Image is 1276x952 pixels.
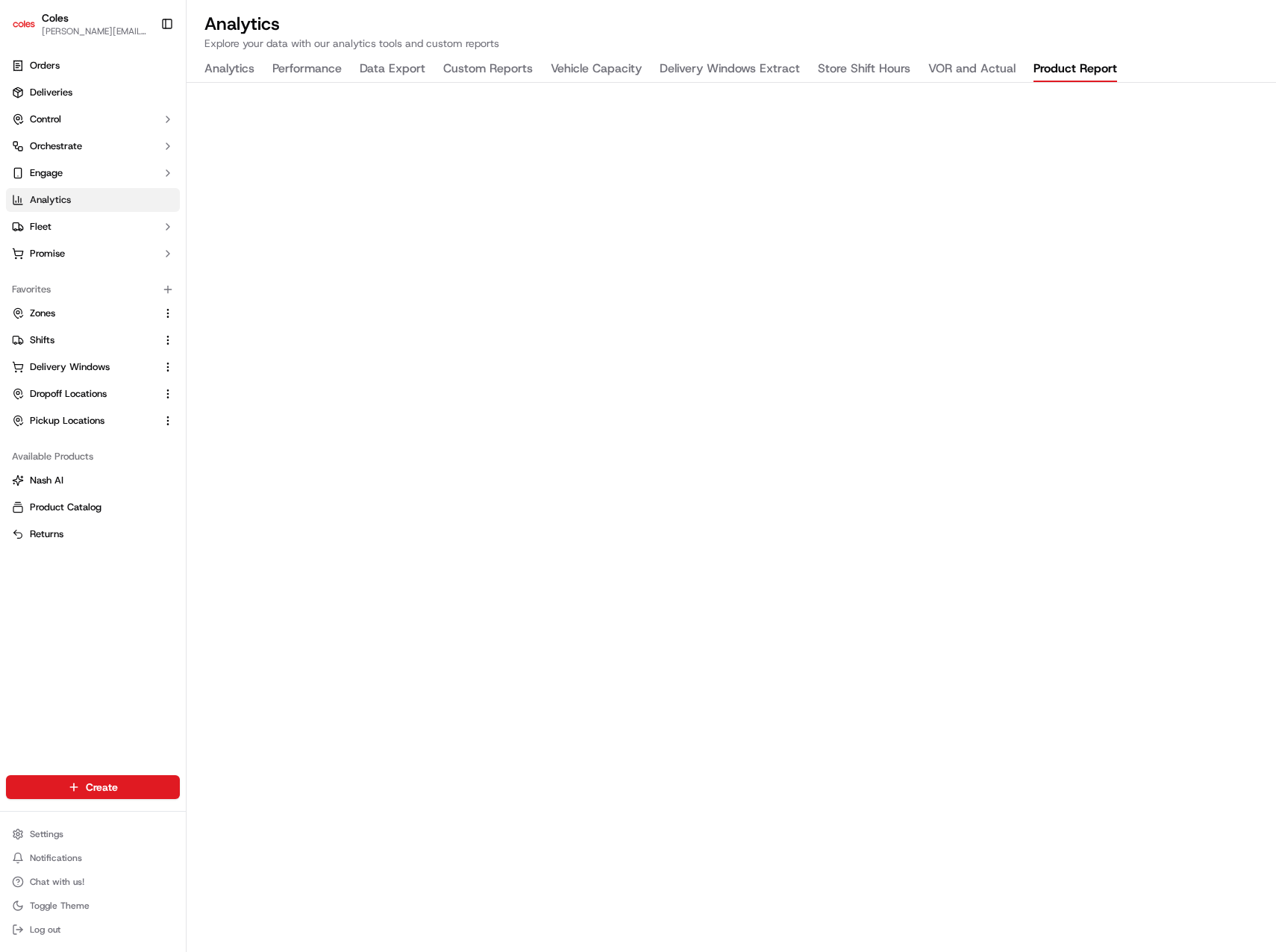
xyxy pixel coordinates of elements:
[30,140,82,153] span: Orchestrate
[12,387,156,401] a: Dropoff Locations
[6,81,180,104] a: Deliveries
[6,409,180,433] button: Pickup Locations
[6,6,154,42] button: ColesColes[PERSON_NAME][EMAIL_ADDRESS][PERSON_NAME][PERSON_NAME][DOMAIN_NAME]
[30,828,63,840] span: Settings
[30,387,107,401] span: Dropoff Locations
[86,780,118,795] span: Create
[204,57,254,82] button: Analytics
[6,848,180,868] button: Notifications
[204,36,1258,51] p: Explore your data with our analytics tools and custom reports
[6,328,180,352] button: Shifts
[30,474,63,487] span: Nash AI
[6,278,180,301] div: Favorites
[360,57,425,82] button: Data Export
[660,57,800,82] button: Delivery Windows Extract
[30,220,51,234] span: Fleet
[30,527,63,541] span: Returns
[6,242,180,266] button: Promise
[6,54,180,78] a: Orders
[42,25,148,37] button: [PERSON_NAME][EMAIL_ADDRESS][PERSON_NAME][PERSON_NAME][DOMAIN_NAME]
[6,161,180,185] button: Engage
[6,301,180,325] button: Zones
[12,414,156,428] a: Pickup Locations
[12,474,174,487] a: Nash AI
[12,333,156,347] a: Shifts
[30,360,110,374] span: Delivery Windows
[6,469,180,492] button: Nash AI
[30,193,71,207] span: Analytics
[6,445,180,469] div: Available Products
[30,333,54,347] span: Shifts
[6,871,180,892] button: Chat with us!
[6,382,180,406] button: Dropoff Locations
[12,527,174,541] a: Returns
[12,501,174,514] a: Product Catalog
[818,57,910,82] button: Store Shift Hours
[30,924,60,936] span: Log out
[187,83,1276,952] iframe: Product Report
[12,360,156,374] a: Delivery Windows
[6,188,180,212] a: Analytics
[443,57,533,82] button: Custom Reports
[30,247,65,260] span: Promise
[6,495,180,519] button: Product Catalog
[6,824,180,845] button: Settings
[30,414,104,428] span: Pickup Locations
[204,12,1258,36] h2: Analytics
[12,307,156,320] a: Zones
[30,501,101,514] span: Product Catalog
[30,876,84,888] span: Chat with us!
[6,215,180,239] button: Fleet
[6,134,180,158] button: Orchestrate
[30,59,60,72] span: Orders
[6,775,180,799] button: Create
[928,57,1016,82] button: VOR and Actual
[1033,57,1117,82] button: Product Report
[30,166,63,180] span: Engage
[6,522,180,546] button: Returns
[12,12,36,36] img: Coles
[6,919,180,940] button: Log out
[30,307,55,320] span: Zones
[30,113,61,126] span: Control
[6,355,180,379] button: Delivery Windows
[42,10,69,25] button: Coles
[6,895,180,916] button: Toggle Theme
[551,57,642,82] button: Vehicle Capacity
[272,57,342,82] button: Performance
[30,900,90,912] span: Toggle Theme
[6,107,180,131] button: Control
[30,86,72,99] span: Deliveries
[30,852,82,864] span: Notifications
